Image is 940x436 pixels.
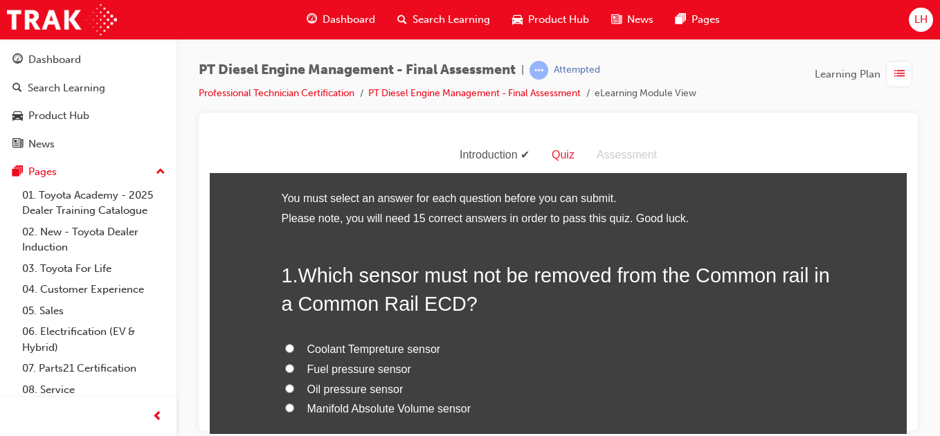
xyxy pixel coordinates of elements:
span: guage-icon [12,54,23,66]
span: Coolant Tempreture sensor [98,206,231,217]
a: Product Hub [6,103,171,129]
span: Which sensor must not be removed from the Common rail in a Common Rail ECD? [72,127,620,176]
button: DashboardSearch LearningProduct HubNews [6,44,171,159]
span: Search Learning [413,12,490,28]
img: Trak [7,4,117,35]
button: LH [909,8,933,32]
a: Search Learning [6,75,171,101]
span: search-icon [397,11,407,28]
span: up-icon [156,163,165,181]
button: Pages [6,159,171,185]
span: car-icon [512,11,523,28]
span: Manifold Absolute Volume sensor [98,265,262,277]
div: Pages [28,164,57,180]
a: 06. Electrification (EV & Hybrid) [17,321,171,358]
span: pages-icon [676,11,686,28]
a: Professional Technician Certification [199,87,354,99]
span: Learning Plan [815,66,880,82]
div: Assessment [376,8,458,28]
a: News [6,131,171,157]
a: 08. Service [17,379,171,401]
div: News [28,136,55,152]
span: Oil pressure sensor [98,246,194,257]
a: search-iconSearch Learning [386,6,501,34]
span: news-icon [611,11,622,28]
span: news-icon [12,138,23,151]
a: 02. New - Toyota Dealer Induction [17,221,171,258]
input: Oil pressure sensor [75,246,84,255]
a: Dashboard [6,47,171,73]
span: pages-icon [12,166,23,179]
a: 05. Sales [17,300,171,322]
div: Product Hub [28,108,89,124]
span: Pages [692,12,720,28]
button: Learning Plan [815,61,918,87]
div: Dashboard [28,52,81,68]
span: Fuel pressure sensor [98,226,201,237]
span: car-icon [12,110,23,122]
input: Fuel pressure sensor [75,226,84,235]
a: guage-iconDashboard [296,6,386,34]
a: 04. Customer Experience [17,279,171,300]
span: LH [914,12,928,28]
span: prev-icon [152,408,163,426]
li: eLearning Module View [595,86,696,102]
h2: 1 . [72,124,626,180]
div: Search Learning [28,80,105,96]
a: pages-iconPages [665,6,731,34]
span: guage-icon [307,11,317,28]
span: Product Hub [528,12,589,28]
li: You must select an answer for each question before you can submit. [72,51,626,71]
span: list-icon [894,66,905,83]
span: PT Diesel Engine Management - Final Assessment [199,62,516,78]
span: Dashboard [323,12,375,28]
div: Quiz [331,8,376,28]
input: Coolant Tempreture sensor [75,206,84,215]
a: car-iconProduct Hub [501,6,600,34]
input: Manifold Absolute Volume sensor [75,266,84,275]
a: 07. Parts21 Certification [17,358,171,379]
a: news-iconNews [600,6,665,34]
a: 03. Toyota For Life [17,258,171,280]
a: 01. Toyota Academy - 2025 Dealer Training Catalogue [17,185,171,221]
span: learningRecordVerb_ATTEMPT-icon [530,61,548,80]
div: Attempted [554,64,600,77]
li: Please note, you will need 15 correct answers in order to pass this quiz. Good luck. [72,71,626,91]
span: search-icon [12,82,22,95]
span: News [627,12,653,28]
div: Introduction [239,8,331,28]
span: | [521,62,524,78]
a: PT Diesel Engine Management - Final Assessment [368,87,581,99]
